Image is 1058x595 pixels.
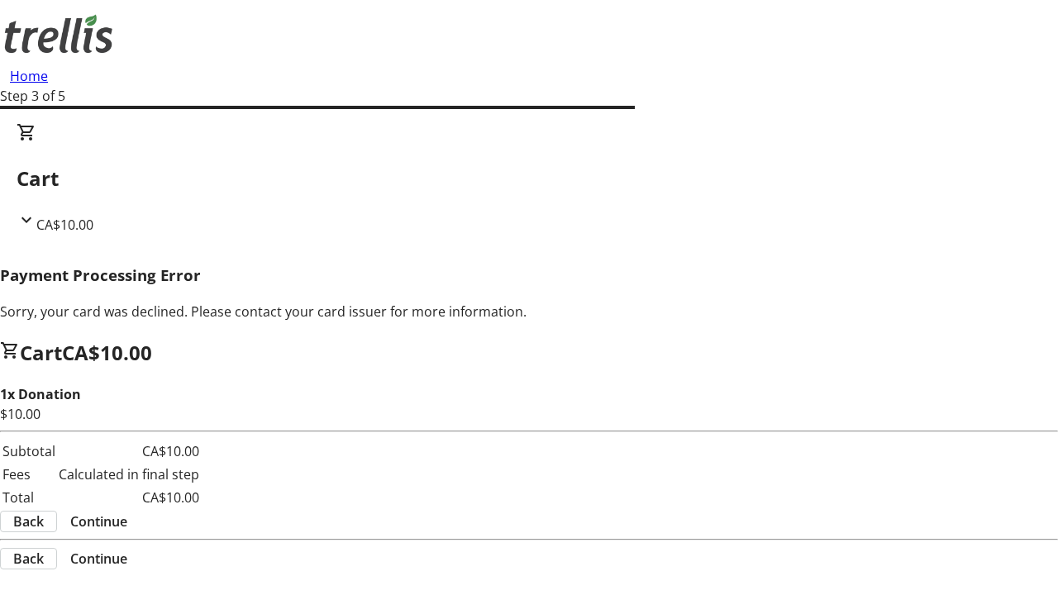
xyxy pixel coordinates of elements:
[20,339,62,366] span: Cart
[13,549,44,569] span: Back
[58,487,200,508] td: CA$10.00
[17,122,1041,235] div: CartCA$10.00
[58,440,200,462] td: CA$10.00
[57,549,141,569] button: Continue
[70,512,127,531] span: Continue
[2,464,56,485] td: Fees
[58,464,200,485] td: Calculated in final step
[36,216,93,234] span: CA$10.00
[70,549,127,569] span: Continue
[57,512,141,531] button: Continue
[2,487,56,508] td: Total
[13,512,44,531] span: Back
[17,164,1041,193] h2: Cart
[62,339,152,366] span: CA$10.00
[2,440,56,462] td: Subtotal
